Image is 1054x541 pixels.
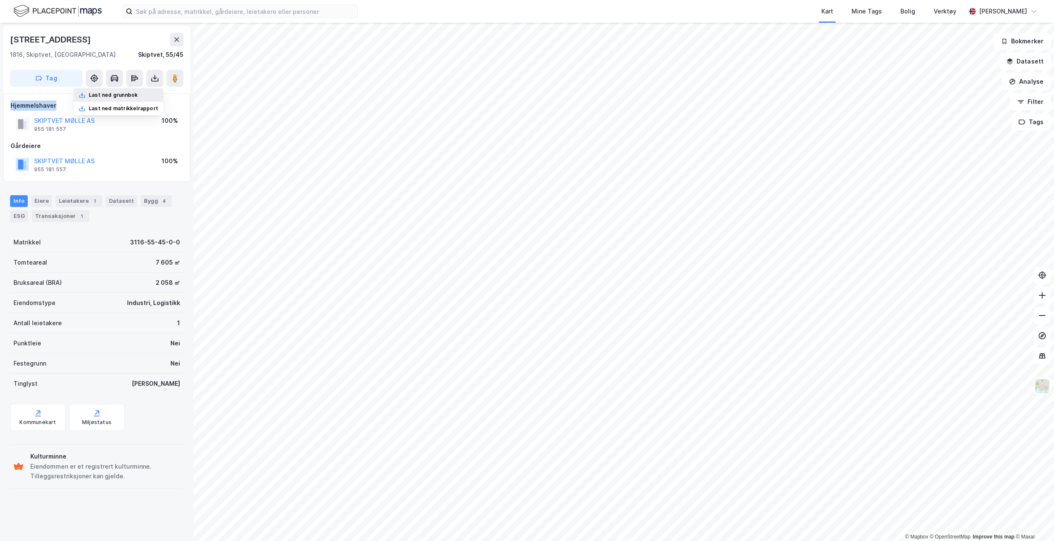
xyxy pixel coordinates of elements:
button: Tags [1012,114,1051,130]
div: Transaksjoner [32,210,89,222]
div: Datasett [106,195,137,207]
div: Leietakere [56,195,102,207]
button: Datasett [999,53,1051,70]
div: Kart [821,6,833,16]
a: Improve this map [973,534,1014,540]
div: Kontrollprogram for chat [1012,501,1054,541]
div: Festegrunn [13,358,46,369]
div: Tinglyst [13,379,37,389]
div: 100% [162,156,178,166]
div: Eiendommen er et registrert kulturminne. Tilleggsrestriksjoner kan gjelde. [30,461,180,482]
div: [STREET_ADDRESS] [10,33,93,46]
div: Tomteareal [13,257,47,268]
div: [PERSON_NAME] [132,379,180,389]
div: Nei [170,338,180,348]
div: Antall leietakere [13,318,62,328]
div: Industri, Logistikk [127,298,180,308]
div: ESG [10,210,28,222]
div: Skiptvet, 55/45 [138,50,183,60]
a: Mapbox [905,534,928,540]
div: Hjemmelshaver [11,101,183,111]
div: 1 [90,197,99,205]
img: Z [1034,378,1050,394]
div: 1 [177,318,180,328]
div: 4 [160,197,168,205]
div: Bolig [900,6,915,16]
div: Punktleie [13,338,41,348]
div: Last ned grunnbok [89,92,138,98]
div: 3116-55-45-0-0 [130,237,180,247]
button: Filter [1010,93,1051,110]
div: Mine Tags [852,6,882,16]
div: 2 058 ㎡ [156,278,180,288]
iframe: Chat Widget [1012,501,1054,541]
a: OpenStreetMap [930,534,971,540]
div: Kulturminne [30,451,180,461]
div: Bygg [141,195,172,207]
div: 100% [162,116,178,126]
button: Bokmerker [994,33,1051,50]
div: Miljøstatus [82,419,112,426]
input: Søk på adresse, matrikkel, gårdeiere, leietakere eller personer [133,5,357,18]
div: 955 181 557 [34,126,66,133]
div: 955 181 557 [34,166,66,173]
div: Last ned matrikkelrapport [89,105,158,112]
img: logo.f888ab2527a4732fd821a326f86c7f29.svg [13,4,102,19]
div: Eiendomstype [13,298,56,308]
button: Analyse [1002,73,1051,90]
div: Matrikkel [13,237,41,247]
div: Eiere [31,195,52,207]
div: Kommunekart [19,419,56,426]
div: 7 605 ㎡ [156,257,180,268]
div: 1 [77,212,86,220]
div: Verktøy [934,6,956,16]
div: Bruksareal (BRA) [13,278,62,288]
div: Nei [170,358,180,369]
div: Gårdeiere [11,141,183,151]
button: Tag [10,70,82,87]
div: 1816, Skiptvet, [GEOGRAPHIC_DATA] [10,50,116,60]
div: [PERSON_NAME] [979,6,1027,16]
div: Info [10,195,28,207]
